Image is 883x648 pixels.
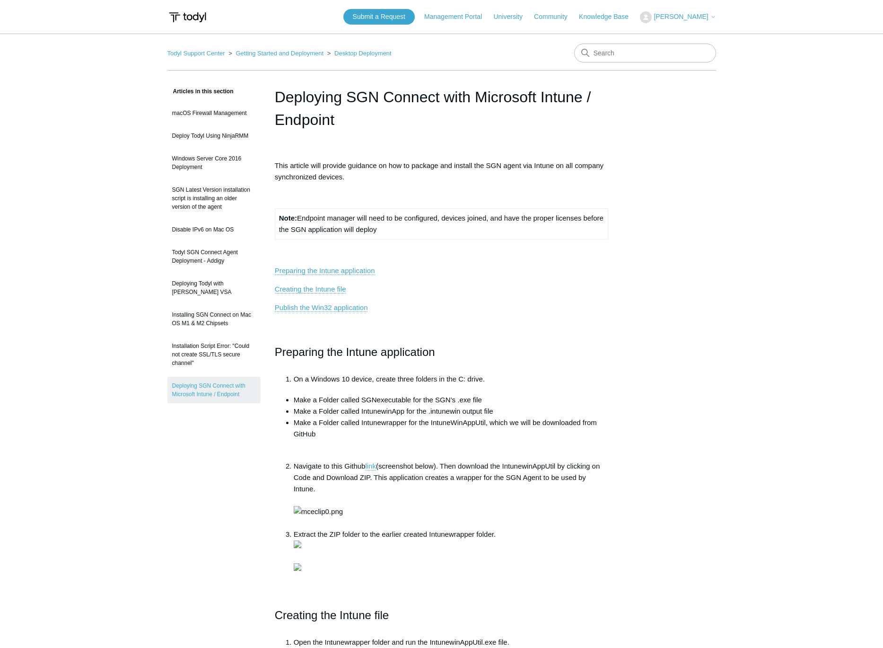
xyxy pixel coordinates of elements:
[275,609,389,621] span: Creating the Intune file
[275,285,346,293] a: Creating the Intune file
[493,12,532,22] a: University
[275,86,609,131] h1: Deploying SGN Connect with Microsoft Intune / Endpoint
[275,346,435,358] span: Preparing the Intune application
[579,12,638,22] a: Knowledge Base
[167,337,261,372] a: Installation Script Error: "Could not create SSL/TLS secure channel"
[167,377,261,403] a: Deploying SGN Connect with Microsoft Intune / Endpoint
[167,181,261,216] a: SGN Latest Version installation script is installing an older version of the agent
[275,160,609,183] p: This article will provide guidance on how to package and install the SGN agent via Intune on all ...
[294,406,609,417] li: Make a Folder called IntunewinApp for the .intunewin output file
[275,303,368,312] a: Publish the Win32 application
[294,417,609,451] li: Make a Folder called Intunewrapper for the IntuneWinAppUtil, which we will be downloaded from GitHub
[275,209,608,240] td: Endpoint manager will need to be configured, devices joined, and have the proper licenses before ...
[334,50,392,57] a: Desktop Deployment
[167,150,261,176] a: Windows Server Core 2016 Deployment
[167,221,261,239] a: Disable IPv6 on Mac OS
[574,44,716,62] input: Search
[534,12,577,22] a: Community
[167,50,227,57] li: Todyl Support Center
[167,243,261,270] a: Todyl SGN Connect Agent Deployment - Addigy
[640,11,716,23] button: [PERSON_NAME]
[167,50,225,57] a: Todyl Support Center
[279,214,297,222] strong: Note:
[294,563,301,571] img: 19107754673427
[365,462,376,470] a: link
[294,394,609,406] li: Make a Folder called SGNexecutable for the SGN’s .exe file
[167,275,261,301] a: Deploying Todyl with [PERSON_NAME] VSA
[167,9,208,26] img: Todyl Support Center Help Center home page
[167,306,261,332] a: Installing SGN Connect on Mac OS M1 & M2 Chipsets
[167,104,261,122] a: macOS Firewall Management
[294,506,343,517] img: mceclip0.png
[294,529,609,574] li: Extract the ZIP folder to the earlier created Intunewrapper folder.
[275,266,375,275] a: Preparing the Intune application
[167,127,261,145] a: Deploy Todyl Using NinjaRMM
[343,9,415,25] a: Submit a Request
[227,50,325,57] li: Getting Started and Deployment
[167,88,234,95] span: Articles in this section
[325,50,392,57] li: Desktop Deployment
[294,541,301,548] img: 19107733848979
[654,13,708,20] span: [PERSON_NAME]
[236,50,323,57] a: Getting Started and Deployment
[294,373,609,385] li: On a Windows 10 device, create three folders in the C: drive.
[424,12,491,22] a: Management Portal
[294,461,609,529] li: Navigate to this Github (screenshot below). Then download the IntunewinAppUtil by clicking on Cod...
